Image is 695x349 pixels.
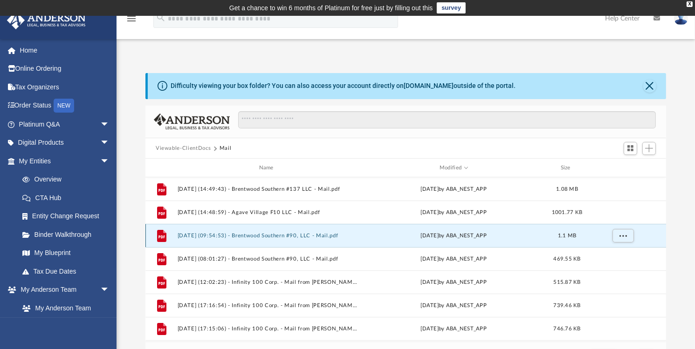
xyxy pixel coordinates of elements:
div: [DATE] by ABA_NEST_APP [363,255,544,263]
a: Tax Due Dates [13,262,124,281]
button: [DATE] (12:02:23) - Infinity 100 Corp. - Mail from [PERSON_NAME].pdf [178,279,359,285]
span: arrow_drop_down [100,152,119,171]
button: More options [612,229,634,243]
span: 469.55 KB [553,256,580,262]
input: Search files and folders [238,111,656,129]
div: NEW [54,99,74,113]
div: grid [145,177,666,342]
button: Switch to Grid View [624,142,638,155]
div: id [590,164,655,172]
div: [DATE] by ABA_NEST_APP [363,208,544,217]
div: Modified [363,164,544,172]
a: My Anderson Team [13,299,114,317]
a: menu [126,18,137,24]
a: My Anderson Teamarrow_drop_down [7,281,119,299]
a: Online Ordering [7,60,124,78]
button: Add [642,142,656,155]
div: [DATE] by ABA_NEST_APP [363,232,544,240]
img: User Pic [674,12,688,25]
a: Digital Productsarrow_drop_down [7,134,124,152]
a: Home [7,41,124,60]
button: [DATE] (14:49:43) - Brentwood Southern #137 LLC - Mail.pdf [178,186,359,192]
button: Mail [220,144,232,153]
button: [DATE] (14:48:59) - Agave Village F10 LLC - Mail.pdf [178,209,359,215]
a: Overview [13,170,124,189]
a: My Entitiesarrow_drop_down [7,152,124,170]
span: 746.76 KB [553,326,580,331]
a: Order StatusNEW [7,96,124,115]
span: 739.46 KB [553,303,580,308]
span: arrow_drop_down [100,134,119,153]
button: [DATE] (17:16:54) - Infinity 100 Corp. - Mail from [PERSON_NAME].pdf [178,302,359,309]
span: 1.1 MB [558,233,577,238]
div: [DATE] by ABA_NEST_APP [363,278,544,287]
a: Platinum Q&Aarrow_drop_down [7,115,124,134]
img: Anderson Advisors Platinum Portal [4,11,89,29]
div: Get a chance to win 6 months of Platinum for free just by filling out this [229,2,433,13]
a: survey [437,2,466,13]
span: 1001.77 KB [552,210,583,215]
div: Size [549,164,586,172]
a: Binder Walkthrough [13,225,124,244]
div: id [150,164,173,172]
button: [DATE] (09:54:53) - Brentwood Southern #90, LLC - Mail.pdf [178,233,359,239]
span: arrow_drop_down [100,115,119,134]
div: close [687,1,693,7]
button: [DATE] (08:01:27) - Brentwood Southern #90, LLC - Mail.pdf [178,256,359,262]
div: Difficulty viewing your box folder? You can also access your account directly on outside of the p... [171,81,516,91]
div: [DATE] by ABA_NEST_APP [363,185,544,194]
i: menu [126,13,137,24]
a: Tax Organizers [7,78,124,96]
div: [DATE] by ABA_NEST_APP [363,302,544,310]
a: CTA Hub [13,188,124,207]
span: 515.87 KB [553,280,580,285]
div: Name [177,164,359,172]
a: Entity Change Request [13,207,124,226]
div: [DATE] by ABA_NEST_APP [363,325,544,333]
button: Close [643,80,656,93]
a: [DOMAIN_NAME] [404,82,454,89]
button: Viewable-ClientDocs [156,144,211,153]
a: [PERSON_NAME] System [13,317,119,347]
span: arrow_drop_down [100,281,119,300]
button: [DATE] (17:15:06) - Infinity 100 Corp. - Mail from [PERSON_NAME].pdf [178,326,359,332]
span: 1.08 MB [556,187,578,192]
i: search [156,13,166,23]
a: My Blueprint [13,244,119,262]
